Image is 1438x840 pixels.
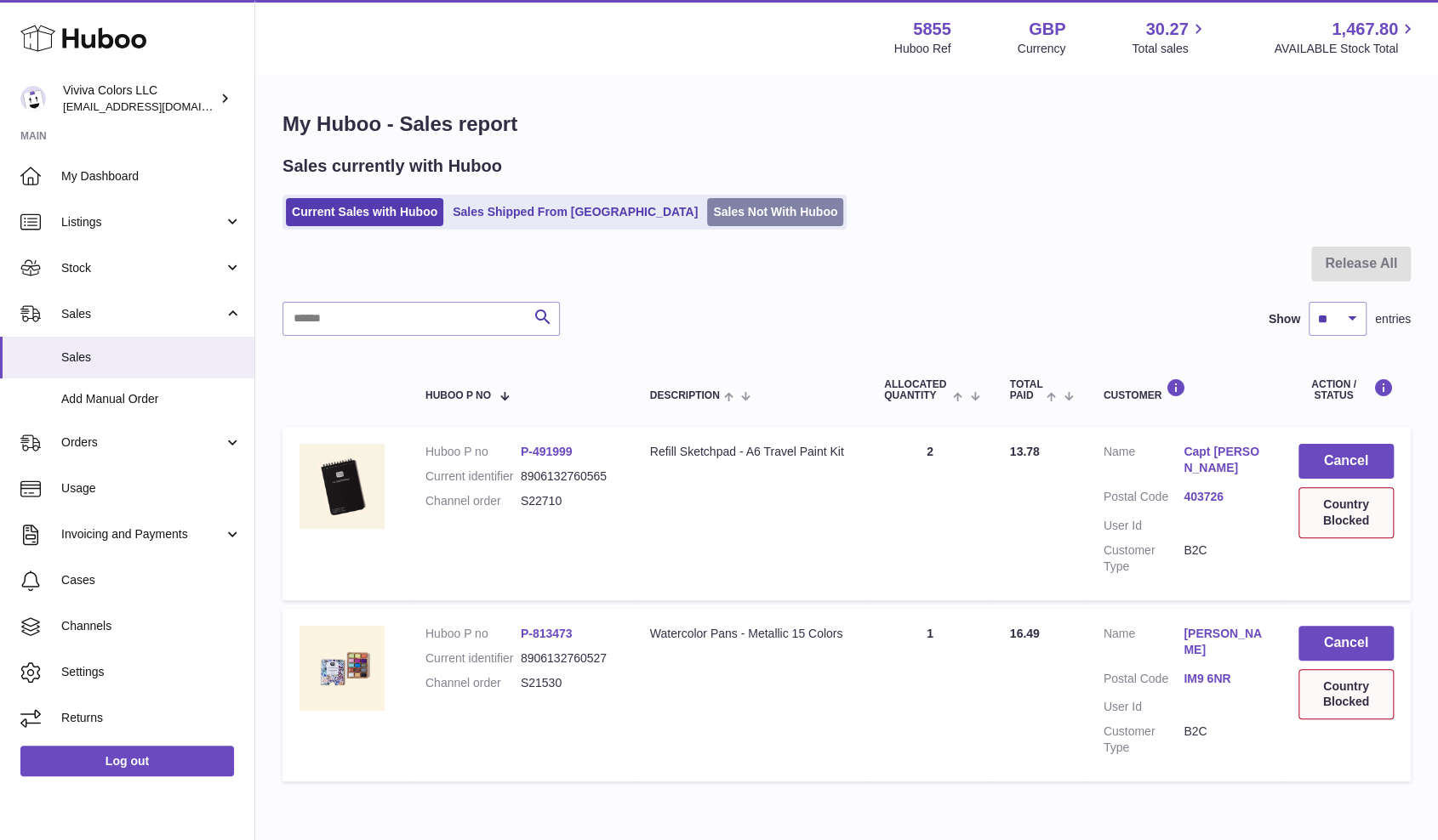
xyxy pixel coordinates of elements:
[1269,311,1300,327] label: Show
[20,86,46,111] img: admin@vivivacolors.com
[1104,518,1184,534] dt: User Id
[425,650,521,667] dt: Current identifier
[425,675,521,691] dt: Channel order
[61,349,242,366] span: Sales
[425,468,521,485] dt: Current identifier
[425,626,521,642] dt: Huboo P no
[61,664,242,680] span: Settings
[425,444,521,460] dt: Huboo P no
[1274,41,1418,57] span: AVAILABLE Stock Total
[884,379,949,401] span: ALLOCATED Quantity
[425,493,521,509] dt: Channel order
[1010,379,1043,401] span: Total paid
[521,468,616,485] dd: 8906132760565
[650,390,720,401] span: Description
[61,434,224,451] span: Orders
[61,480,242,497] span: Usage
[707,198,843,226] a: Sales Not With Huboo
[1104,724,1184,756] dt: Customer Type
[61,526,224,542] span: Invoicing and Payments
[61,306,224,322] span: Sales
[1104,444,1184,480] dt: Name
[61,260,224,276] span: Stock
[521,627,573,640] a: P-813473
[63,99,250,113] span: [EMAIL_ADDRESS][DOMAIN_NAME]
[1018,41,1066,57] div: Currency
[1332,18,1398,41] span: 1,467.80
[1184,671,1264,687] a: IM9 6NR
[1274,18,1418,57] a: 1,467.80 AVAILABLE Stock Total
[867,609,993,781] td: 1
[1298,626,1394,661] button: Cancel
[20,746,234,776] a: Log out
[1184,542,1264,575] dd: B2C
[1104,542,1184,575] dt: Customer Type
[521,675,616,691] dd: S21530
[1104,378,1264,401] div: Customer
[1298,378,1394,401] div: Action / Status
[1010,445,1040,458] span: 13.78
[282,111,1411,138] h1: My Huboo - Sales report
[61,391,242,407] span: Add Manual Order
[1184,724,1264,756] dd: B2C
[867,427,993,599] td: 2
[61,168,242,184] span: My Dashboard
[282,155,502,178] h2: Sales currently with Huboo
[61,710,242,726] span: Returns
[1184,444,1264,476] a: Capt [PERSON_NAME]
[286,198,443,226] a: Current Sales with Huboo
[521,493,616,509] dd: S22710
[650,444,850,460] div: Refill Sketchpad - A6 Travel Paint Kit
[1375,311,1411,327] span: entries
[1104,489,1184,509] dt: Postal Code
[521,650,616,667] dd: 8906132760527
[521,445,573,458] a: P-491999
[447,198,704,226] a: Sales Shipped From [GEOGRAPHIC_DATA]
[1104,699,1184,715] dt: User Id
[1145,18,1188,41] span: 30.27
[61,214,224,230] span: Listings
[1029,18,1065,41] strong: GBP
[61,618,242,634] span: Channels
[63,82,216,115] div: Viviva Colors LLC
[913,18,951,41] strong: 5855
[1132,41,1207,57] span: Total sales
[1298,669,1394,720] div: Country Blocked
[1298,444,1394,479] button: Cancel
[650,626,850,642] div: Watercolor Pans - Metallic 15 Colors
[1184,626,1264,658] a: [PERSON_NAME]
[894,41,951,57] div: Huboo Ref
[425,390,491,401] span: Huboo P no
[300,444,385,529] img: 58551699433055.jpg
[300,626,385,711] img: 58551699430160.jpg
[1184,489,1264,505] a: 403726
[1298,487,1394,538] div: Country Blocked
[1104,671,1184,691] dt: Postal Code
[1010,627,1040,640] span: 16.49
[1132,18,1207,57] a: 30.27 Total sales
[1104,626,1184,662] dt: Name
[61,572,242,588] span: Cases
